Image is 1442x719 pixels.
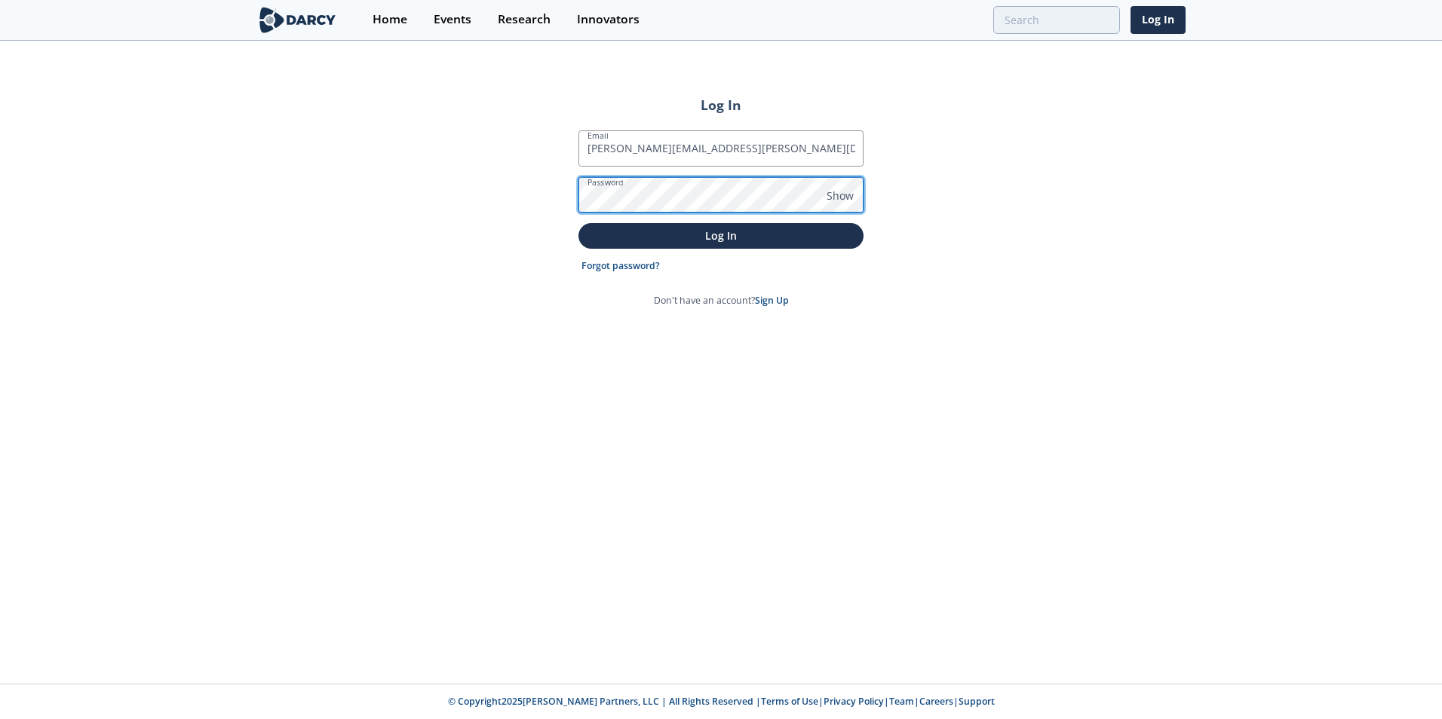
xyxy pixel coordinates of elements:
a: Sign Up [755,294,789,307]
p: Don't have an account? [654,294,789,307]
a: Log In [1131,6,1186,34]
a: Support [959,695,995,708]
a: Terms of Use [761,695,818,708]
div: Research [498,14,551,26]
a: Forgot password? [581,259,660,273]
img: logo-wide.svg [256,7,339,33]
div: Home [373,14,407,26]
label: Password [588,176,624,188]
a: Team [889,695,914,708]
a: Careers [919,695,953,708]
span: Show [827,188,854,203]
p: Log In [589,228,853,243]
button: Log In [578,223,864,248]
a: Privacy Policy [824,695,884,708]
label: Email [588,130,609,142]
input: Advanced Search [993,6,1120,34]
div: Events [434,14,471,26]
div: Innovators [577,14,640,26]
p: © Copyright 2025 [PERSON_NAME] Partners, LLC | All Rights Reserved | | | | | [163,695,1279,708]
h2: Log In [578,95,864,115]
